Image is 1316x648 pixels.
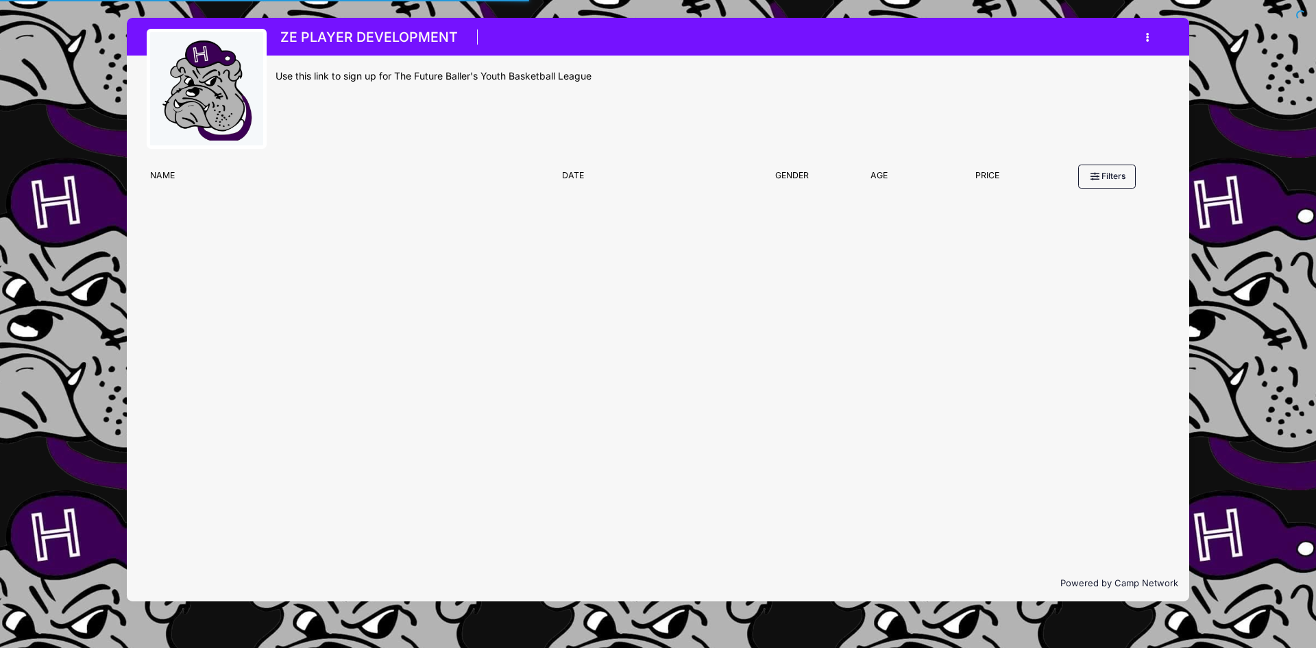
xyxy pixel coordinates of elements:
[555,169,751,189] div: Date
[751,169,833,189] div: Gender
[925,169,1049,189] div: Price
[1078,165,1136,188] button: Filters
[156,38,258,141] img: logo
[138,577,1178,590] p: Powered by Camp Network
[143,169,555,189] div: Name
[276,25,462,49] h1: ZE PLAYER DEVELOPMENT
[833,169,925,189] div: Age
[276,69,1169,84] div: Use this link to sign up for The Future Baller's Youth Basketball League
